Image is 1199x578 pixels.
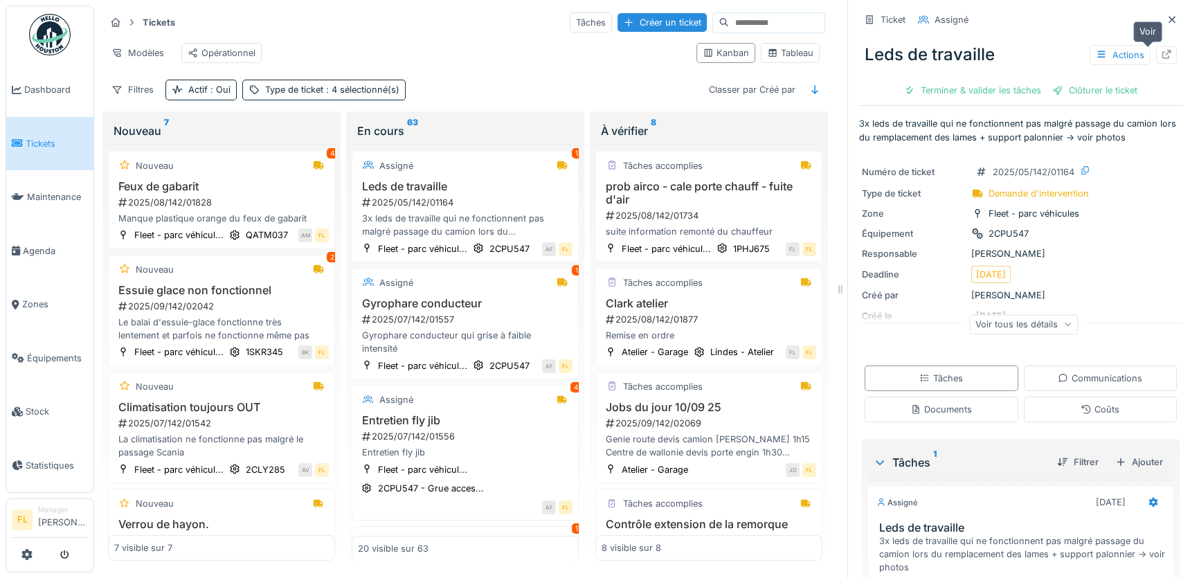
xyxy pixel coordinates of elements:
[602,541,661,554] div: 8 visible sur 8
[989,187,1089,200] div: Demande d'intervention
[27,190,88,204] span: Maintenance
[378,359,467,372] div: Fleet - parc véhicul...
[542,500,556,514] div: AF
[358,329,573,355] div: Gyrophare conducteur qui grise à faible intensité
[862,268,966,281] div: Deadline
[134,345,224,359] div: Fleet - parc véhicul...
[134,463,224,476] div: Fleet - parc véhicul...
[622,463,688,476] div: Atelier - Garage
[862,289,966,302] div: Créé par
[862,289,1180,302] div: [PERSON_NAME]
[572,148,582,159] div: 1
[298,463,312,477] div: AV
[733,242,770,255] div: 1PHJ675
[27,352,88,365] span: Équipements
[105,80,160,100] div: Filtres
[862,207,966,220] div: Zone
[315,228,329,242] div: FL
[876,497,918,509] div: Assigné
[12,509,33,530] li: FL
[489,359,530,372] div: 2CPU547
[1090,45,1151,65] div: Actions
[38,505,88,534] li: [PERSON_NAME]
[6,385,93,439] a: Stock
[164,123,169,139] sup: 7
[379,393,413,406] div: Assigné
[6,170,93,224] a: Maintenance
[786,242,800,256] div: FL
[935,13,968,26] div: Assigné
[246,345,283,359] div: 1SKR345
[879,521,1168,534] h3: Leds de travaille
[651,123,656,139] sup: 8
[623,380,703,393] div: Tâches accomplies
[29,14,71,55] img: Badge_color-CXgf-gQk.svg
[114,541,172,554] div: 7 visible sur 7
[1081,403,1119,416] div: Coûts
[12,505,88,538] a: FL Manager[PERSON_NAME]
[786,345,800,359] div: FL
[602,401,816,414] h3: Jobs du jour 10/09 25
[358,414,573,427] h3: Entretien fly jib
[802,463,816,477] div: FL
[24,83,88,96] span: Dashboard
[6,63,93,117] a: Dashboard
[137,16,181,29] strong: Tickets
[136,159,174,172] div: Nouveau
[6,224,93,278] a: Agenda
[358,180,573,193] h3: Leds de travaille
[114,212,329,225] div: Manque plastique orange du feux de gabarit
[602,180,816,206] h3: prob airco - cale porte chauff - fuite d'air
[862,187,966,200] div: Type de ticket
[208,84,231,95] span: : Oui
[358,541,429,554] div: 20 visible sur 63
[542,359,556,373] div: AF
[358,297,573,310] h3: Gyrophare conducteur
[570,12,612,33] div: Tâches
[572,523,582,534] div: 1
[117,417,329,430] div: 2025/07/142/01542
[23,244,88,258] span: Agenda
[993,165,1074,179] div: 2025/05/142/01164
[378,463,467,476] div: Fleet - parc véhicul...
[559,500,573,514] div: FL
[489,242,530,255] div: 2CPU547
[315,463,329,477] div: FL
[22,298,88,311] span: Zones
[989,227,1029,240] div: 2CPU547
[617,13,707,32] div: Créer un ticket
[899,81,1047,100] div: Terminer & valider les tâches
[604,313,816,326] div: 2025/08/142/01877
[246,463,285,476] div: 2CLY285
[379,159,413,172] div: Assigné
[604,417,816,430] div: 2025/09/142/02069
[703,80,802,100] div: Classer par Créé par
[572,265,582,276] div: 1
[862,247,1180,260] div: [PERSON_NAME]
[38,505,88,515] div: Manager
[1052,453,1104,471] div: Filtrer
[802,345,816,359] div: FL
[919,372,963,385] div: Tâches
[361,196,573,209] div: 2025/05/142/01164
[105,43,170,63] div: Modèles
[969,314,1078,334] div: Voir tous les détails
[623,276,703,289] div: Tâches accomplies
[542,242,556,256] div: AF
[327,148,338,159] div: 4
[114,284,329,297] h3: Essuie glace non fonctionnel
[114,401,329,414] h3: Climatisation toujours OUT
[910,403,972,416] div: Documents
[873,454,1046,471] div: Tâches
[1133,21,1162,42] div: Voir
[602,329,816,342] div: Remise en ordre
[862,165,966,179] div: Numéro de ticket
[136,380,174,393] div: Nouveau
[378,242,467,255] div: Fleet - parc véhicul...
[881,13,905,26] div: Ticket
[570,382,582,392] div: 4
[26,459,88,472] span: Statistiques
[601,123,817,139] div: À vérifier
[604,534,816,547] div: 2025/09/142/02013
[114,123,330,139] div: Nouveau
